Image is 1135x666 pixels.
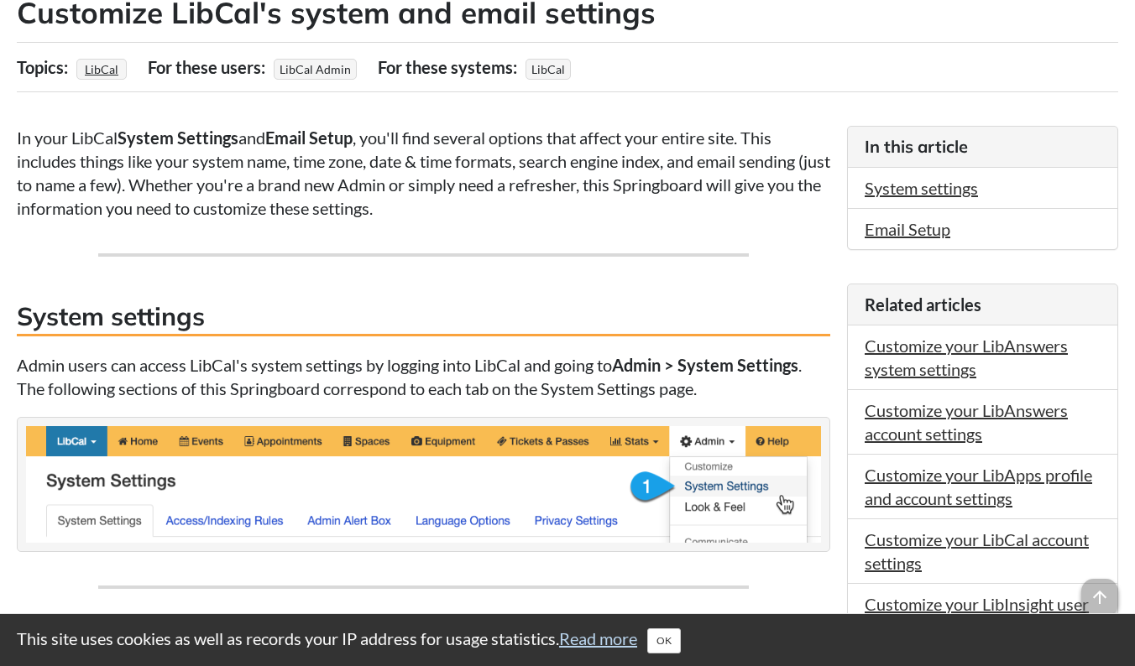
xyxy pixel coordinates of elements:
[865,294,981,315] span: Related articles
[1081,579,1118,616] span: arrow_upward
[865,400,1068,444] a: Customize your LibAnswers account settings
[865,135,1101,159] h3: In this article
[865,336,1068,379] a: Customize your LibAnswers system settings
[274,59,357,80] span: LibCal Admin
[26,426,821,543] img: Navigating to System Settings under the Admin menu
[526,59,571,80] span: LibCal
[865,529,1089,573] a: Customize your LibCal account settings
[17,353,830,400] p: Admin users can access LibCal's system settings by logging into LibCal and going to . The followi...
[148,51,269,83] div: For these users:
[17,299,830,336] h3: System settings
[865,594,1089,637] a: Customize your LibInsight user account settings
[559,628,637,648] a: Read more
[865,178,978,198] a: System settings
[647,628,681,653] button: Close
[1081,580,1118,601] a: arrow_upward
[378,51,521,83] div: For these systems:
[612,355,798,375] strong: Admin > System Settings
[865,465,1092,508] a: Customize your LibApps profile and account settings
[82,57,121,81] a: LibCal
[17,51,72,83] div: Topics:
[17,126,830,220] p: In your LibCal and , you'll find several options that affect your entire site. This includes thin...
[265,127,353,148] strong: Email Setup
[865,219,950,239] a: Email Setup
[118,127,238,148] strong: System Settings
